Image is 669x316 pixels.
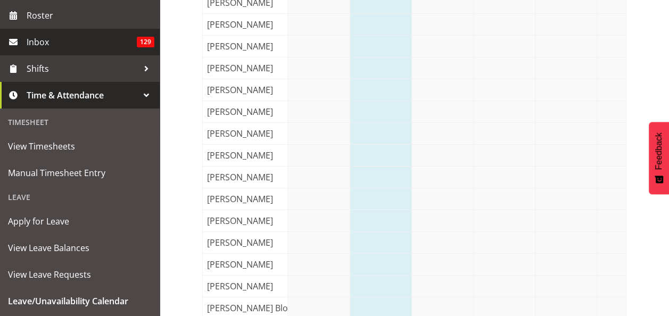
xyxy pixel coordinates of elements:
span: [PERSON_NAME] [205,236,275,249]
a: Manual Timesheet Entry [3,160,157,186]
span: [PERSON_NAME] [205,62,275,74]
span: [PERSON_NAME] [205,280,275,293]
span: [PERSON_NAME] [205,18,275,31]
span: Manual Timesheet Entry [8,165,152,181]
span: Roster [27,7,154,23]
span: Apply for Leave [8,213,152,229]
span: View Leave Requests [8,267,152,282]
span: [PERSON_NAME] [205,171,275,184]
span: [PERSON_NAME] [205,105,275,118]
button: Feedback - Show survey [649,122,669,194]
span: [PERSON_NAME] [205,127,275,140]
span: Leave/Unavailability Calendar [8,293,152,309]
span: Feedback [654,132,664,170]
span: [PERSON_NAME] [205,40,275,53]
span: Time & Attendance [27,87,138,103]
a: View Timesheets [3,133,157,160]
a: Apply for Leave [3,208,157,235]
span: [PERSON_NAME] Bloggs [205,302,304,314]
span: View Timesheets [8,138,152,154]
a: Leave/Unavailability Calendar [3,288,157,314]
span: Shifts [27,61,138,77]
span: [PERSON_NAME] [205,149,275,162]
span: 129 [137,37,154,47]
span: [PERSON_NAME] [205,258,275,271]
div: Leave [3,186,157,208]
div: Timesheet [3,111,157,133]
a: View Leave Balances [3,235,157,261]
span: Inbox [27,34,137,50]
span: [PERSON_NAME] [205,193,275,205]
a: View Leave Requests [3,261,157,288]
span: [PERSON_NAME] [205,214,275,227]
span: [PERSON_NAME] [205,84,275,96]
span: View Leave Balances [8,240,152,256]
